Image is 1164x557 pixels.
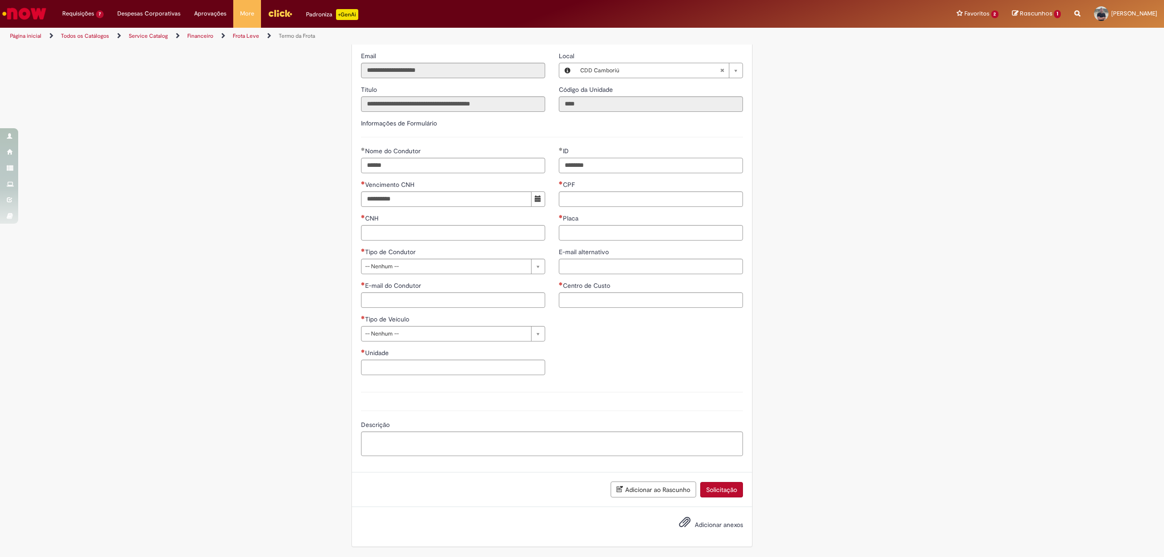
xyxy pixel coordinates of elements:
[361,96,545,112] input: Título
[10,32,41,40] a: Página inicial
[361,158,545,173] input: Nome do Condutor
[611,482,696,497] button: Adicionar ao Rascunho
[563,147,571,155] span: ID
[559,292,743,308] input: Centro de Custo
[559,191,743,207] input: CPF
[233,32,259,40] a: Frota Leve
[559,63,576,78] button: Local, Visualizar este registro CDD Camboriú
[559,96,743,112] input: Código da Unidade
[531,191,545,207] button: Mostrar calendário para Vencimento CNH
[991,10,999,18] span: 2
[964,9,989,18] span: Favoritos
[279,32,315,40] a: Termo da Frota
[365,281,423,290] span: E-mail do Condutor
[187,32,213,40] a: Financeiro
[361,248,365,252] span: Necessários
[361,215,365,218] span: Necessários
[700,482,743,497] button: Solicitação
[336,9,358,20] p: +GenAi
[715,63,729,78] abbr: Limpar campo Local
[268,6,292,20] img: click_logo_yellow_360x200.png
[559,225,743,241] input: Placa
[559,147,563,151] span: Obrigatório Preenchido
[361,292,545,308] input: E-mail do Condutor
[559,282,563,286] span: Necessários
[361,225,545,241] input: CNH
[365,147,422,155] span: Nome do Condutor
[1111,10,1157,17] span: [PERSON_NAME]
[361,282,365,286] span: Necessários
[365,259,527,274] span: -- Nenhum --
[306,9,358,20] div: Padroniza
[361,349,365,353] span: Necessários
[563,214,580,222] span: Placa
[361,181,365,185] span: Necessários
[62,9,94,18] span: Requisições
[695,521,743,529] span: Adicionar anexos
[365,214,380,222] span: CNH
[96,10,104,18] span: 7
[559,85,615,94] label: Somente leitura - Código da Unidade
[361,421,391,429] span: Descrição
[361,432,743,457] textarea: Descrição
[240,9,254,18] span: More
[361,147,365,151] span: Obrigatório Preenchido
[559,181,563,185] span: Necessários
[365,315,411,323] span: Tipo de Veículo
[580,63,720,78] span: CDD Camboriú
[365,181,416,189] span: Vencimento CNH
[129,32,168,40] a: Service Catalog
[563,181,577,189] span: CPF
[365,349,391,357] span: Unidade
[361,63,545,78] input: Email
[361,85,379,94] label: Somente leitura - Título
[365,326,527,341] span: -- Nenhum --
[361,316,365,319] span: Necessários
[361,119,437,127] label: Informações de Formulário
[677,514,693,535] button: Adicionar anexos
[361,360,545,375] input: Unidade
[1012,10,1061,18] a: Rascunhos
[365,248,417,256] span: Tipo de Condutor
[61,32,109,40] a: Todos os Catálogos
[361,191,532,207] input: Vencimento CNH
[194,9,226,18] span: Aprovações
[559,248,611,256] span: E-mail alternativo
[563,281,612,290] span: Centro de Custo
[7,28,769,45] ul: Trilhas de página
[117,9,181,18] span: Despesas Corporativas
[559,158,743,173] input: ID
[576,63,743,78] a: CDD CamboriúLimpar campo Local
[361,52,378,60] span: Somente leitura - Email
[559,215,563,218] span: Necessários
[361,51,378,60] label: Somente leitura - Email
[1020,9,1053,18] span: Rascunhos
[1054,10,1061,18] span: 1
[559,259,743,274] input: E-mail alternativo
[559,52,576,60] span: Local
[1,5,48,23] img: ServiceNow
